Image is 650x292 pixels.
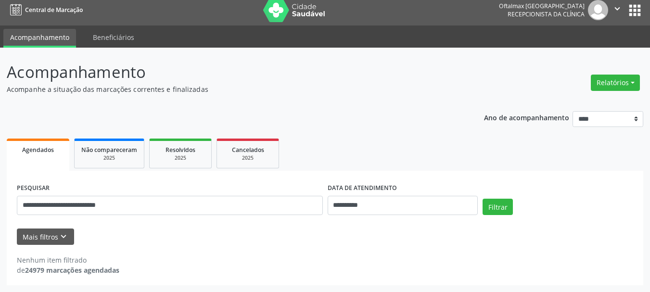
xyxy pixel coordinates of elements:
a: Beneficiários [86,29,141,46]
i:  [612,3,623,14]
div: 2025 [224,154,272,162]
button: Relatórios [591,75,640,91]
label: DATA DE ATENDIMENTO [328,181,397,196]
button: apps [626,2,643,19]
button: Filtrar [483,199,513,215]
div: 2025 [81,154,137,162]
span: Resolvidos [166,146,195,154]
p: Ano de acompanhamento [484,111,569,123]
span: Não compareceram [81,146,137,154]
strong: 24979 marcações agendadas [25,266,119,275]
span: Recepcionista da clínica [508,10,585,18]
span: Cancelados [232,146,264,154]
p: Acompanhamento [7,60,452,84]
a: Acompanhamento [3,29,76,48]
div: de [17,265,119,275]
span: Central de Marcação [25,6,83,14]
div: Oftalmax [GEOGRAPHIC_DATA] [499,2,585,10]
p: Acompanhe a situação das marcações correntes e finalizadas [7,84,452,94]
button: Mais filtroskeyboard_arrow_down [17,229,74,245]
a: Central de Marcação [7,2,83,18]
div: 2025 [156,154,204,162]
div: Nenhum item filtrado [17,255,119,265]
span: Agendados [22,146,54,154]
i: keyboard_arrow_down [58,231,69,242]
label: PESQUISAR [17,181,50,196]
